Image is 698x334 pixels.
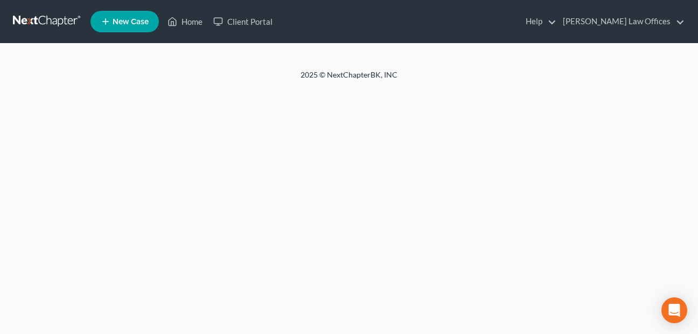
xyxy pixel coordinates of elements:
a: [PERSON_NAME] Law Offices [557,12,685,31]
new-legal-case-button: New Case [90,11,159,32]
div: Open Intercom Messenger [661,297,687,323]
a: Client Portal [208,12,278,31]
a: Help [520,12,556,31]
div: 2025 © NextChapterBK, INC [42,69,656,89]
a: Home [162,12,208,31]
